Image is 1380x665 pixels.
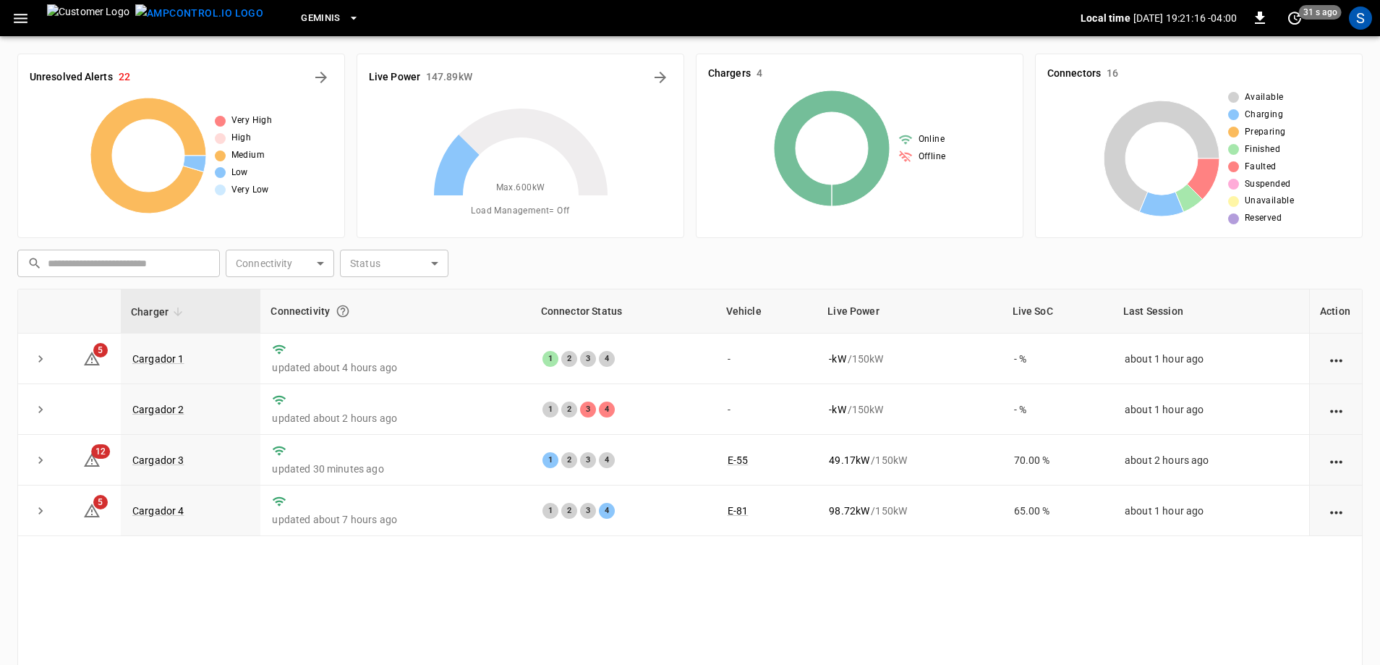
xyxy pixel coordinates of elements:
[599,503,615,519] div: 4
[426,69,472,85] h6: 147.89 kW
[542,452,558,468] div: 1
[817,289,1002,334] th: Live Power
[1002,384,1114,435] td: - %
[471,204,569,219] span: Load Management = Off
[1309,289,1362,334] th: Action
[93,343,108,357] span: 5
[580,402,596,418] div: 3
[301,10,341,27] span: Geminis
[231,148,265,163] span: Medium
[496,181,545,195] span: Max. 600 kW
[1113,384,1309,435] td: about 1 hour ago
[1283,7,1306,30] button: set refresh interval
[561,351,577,367] div: 2
[272,411,519,425] p: updated about 2 hours ago
[716,384,818,435] td: -
[561,503,577,519] div: 2
[542,402,558,418] div: 1
[330,298,356,324] button: Connection between the charger and our software.
[119,69,130,85] h6: 22
[83,454,101,465] a: 12
[599,402,615,418] div: 4
[1113,289,1309,334] th: Last Session
[829,402,990,417] div: / 150 kW
[542,503,558,519] div: 1
[531,289,716,334] th: Connector Status
[231,131,252,145] span: High
[919,132,945,147] span: Online
[580,351,596,367] div: 3
[369,69,420,85] h6: Live Power
[131,303,187,321] span: Charger
[83,504,101,516] a: 5
[93,495,108,509] span: 5
[272,462,519,476] p: updated 30 minutes ago
[1245,160,1277,174] span: Faulted
[132,454,184,466] a: Cargador 3
[1245,143,1280,157] span: Finished
[1002,486,1114,536] td: 65.00 %
[1047,66,1101,82] h6: Connectors
[132,505,184,517] a: Cargador 4
[1349,7,1372,30] div: profile-icon
[599,351,615,367] div: 4
[231,114,273,128] span: Very High
[1113,435,1309,486] td: about 2 hours ago
[1081,11,1130,25] p: Local time
[30,500,51,522] button: expand row
[919,150,946,164] span: Offline
[1245,194,1294,208] span: Unavailable
[716,334,818,384] td: -
[829,504,869,518] p: 98.72 kW
[272,360,519,375] p: updated about 4 hours ago
[91,444,110,459] span: 12
[30,348,51,370] button: expand row
[231,166,248,180] span: Low
[599,452,615,468] div: 4
[728,454,749,466] a: E-55
[310,66,333,89] button: All Alerts
[561,452,577,468] div: 2
[757,66,762,82] h6: 4
[1327,504,1345,518] div: action cell options
[272,512,519,527] p: updated about 7 hours ago
[30,69,113,85] h6: Unresolved Alerts
[1107,66,1118,82] h6: 16
[580,452,596,468] div: 3
[271,298,520,324] div: Connectivity
[132,404,184,415] a: Cargador 2
[1245,90,1284,105] span: Available
[649,66,672,89] button: Energy Overview
[1299,5,1342,20] span: 31 s ago
[1002,289,1114,334] th: Live SoC
[829,352,846,366] p: - kW
[829,352,990,366] div: / 150 kW
[542,351,558,367] div: 1
[1327,453,1345,467] div: action cell options
[1002,334,1114,384] td: - %
[132,353,184,365] a: Cargador 1
[829,504,990,518] div: / 150 kW
[295,4,365,33] button: Geminis
[30,399,51,420] button: expand row
[708,66,751,82] h6: Chargers
[829,453,990,467] div: / 150 kW
[83,352,101,363] a: 5
[231,183,269,198] span: Very Low
[30,449,51,471] button: expand row
[1113,486,1309,536] td: about 1 hour ago
[716,289,818,334] th: Vehicle
[1327,352,1345,366] div: action cell options
[829,402,846,417] p: - kW
[1327,402,1345,417] div: action cell options
[1245,108,1283,122] span: Charging
[561,402,577,418] div: 2
[580,503,596,519] div: 3
[1133,11,1237,25] p: [DATE] 19:21:16 -04:00
[1245,211,1282,226] span: Reserved
[1245,125,1286,140] span: Preparing
[135,4,263,22] img: ampcontrol.io logo
[1002,435,1114,486] td: 70.00 %
[1113,334,1309,384] td: about 1 hour ago
[1245,177,1291,192] span: Suspended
